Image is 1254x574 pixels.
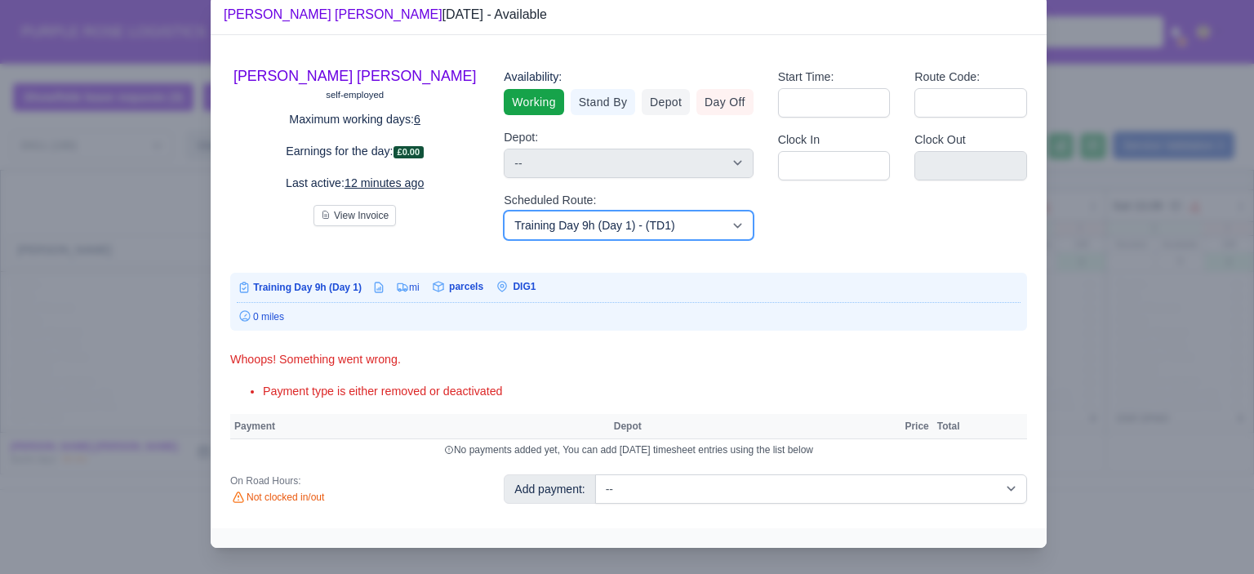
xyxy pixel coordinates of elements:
[696,89,754,115] a: Day Off
[504,89,563,115] a: Working
[230,491,479,505] div: Not clocked in/out
[224,5,547,24] div: [DATE] - Available
[253,282,362,293] span: Training Day 9h (Day 1)
[230,142,479,161] p: Earnings for the day:
[230,474,479,487] div: On Road Hours:
[230,174,479,193] p: Last active:
[414,113,420,126] u: 6
[313,205,396,226] button: View Invoice
[326,90,384,100] small: self-employed
[504,68,753,87] div: Availability:
[224,7,442,21] a: [PERSON_NAME] [PERSON_NAME]
[504,191,596,210] label: Scheduled Route:
[914,131,966,149] label: Clock Out
[571,89,635,115] a: Stand By
[513,281,536,292] span: DIG1
[230,110,479,129] p: Maximum working days:
[345,176,424,189] u: 12 minutes ago
[233,68,476,84] a: [PERSON_NAME] [PERSON_NAME]
[394,146,425,158] span: £0.00
[504,474,595,504] div: Add payment:
[778,68,834,87] label: Start Time:
[263,382,1027,401] li: Payment type is either removed or deactivated
[230,439,1027,461] td: No payments added yet, You can add [DATE] timesheet entries using the list below
[449,281,483,292] span: parcels
[914,68,980,87] label: Route Code:
[778,131,820,149] label: Clock In
[1172,496,1254,574] iframe: Chat Widget
[386,279,420,296] td: mi
[230,414,610,438] th: Payment
[610,414,888,438] th: Depot
[900,414,932,438] th: Price
[642,89,690,115] a: Depot
[230,350,1027,369] div: Whoops! Something went wrong.
[933,414,964,438] th: Total
[504,128,538,147] label: Depot:
[237,309,1021,324] div: 0 miles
